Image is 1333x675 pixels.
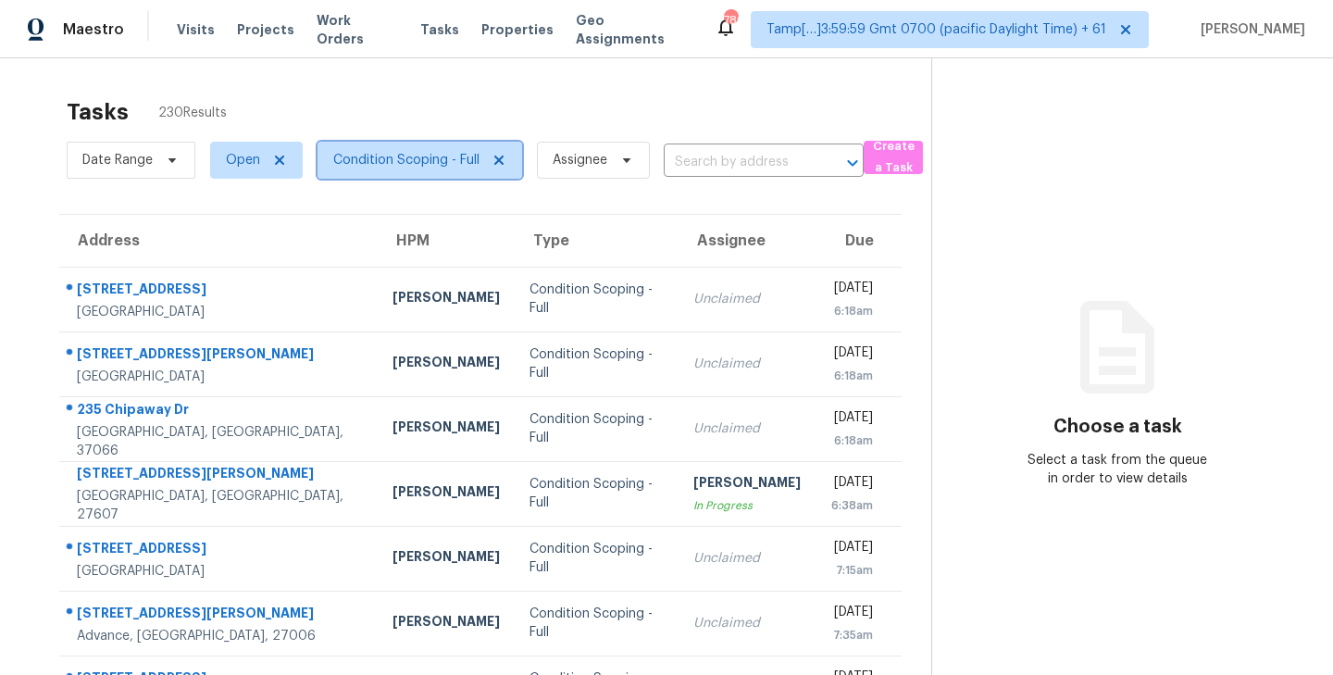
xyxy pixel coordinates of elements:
[830,408,873,431] div: [DATE]
[766,20,1106,39] span: Tamp[…]3:59:59 Gmt 0700 (pacific Daylight Time) + 61
[840,150,866,176] button: Open
[830,538,873,561] div: [DATE]
[830,279,873,302] div: [DATE]
[392,482,500,506] div: [PERSON_NAME]
[77,368,363,386] div: [GEOGRAPHIC_DATA]
[693,355,801,373] div: Unclaimed
[392,612,500,635] div: [PERSON_NAME]
[724,11,737,30] div: 780
[177,20,215,39] span: Visits
[830,344,873,367] div: [DATE]
[317,11,398,48] span: Work Orders
[77,423,363,460] div: [GEOGRAPHIC_DATA], [GEOGRAPHIC_DATA], 37066
[830,496,873,515] div: 6:38am
[82,151,153,169] span: Date Range
[693,549,801,568] div: Unclaimed
[529,605,664,642] div: Condition Scoping - Full
[392,547,500,570] div: [PERSON_NAME]
[1025,451,1211,488] div: Select a task from the queue in order to view details
[420,23,459,36] span: Tasks
[515,215,679,267] th: Type
[59,215,378,267] th: Address
[529,345,664,382] div: Condition Scoping - Full
[830,561,873,580] div: 7:15am
[226,151,260,169] span: Open
[830,626,873,644] div: 7:35am
[63,20,124,39] span: Maestro
[693,419,801,438] div: Unclaimed
[693,473,801,496] div: [PERSON_NAME]
[529,540,664,577] div: Condition Scoping - Full
[158,104,227,122] span: 230 Results
[693,496,801,515] div: In Progress
[481,20,554,39] span: Properties
[830,431,873,450] div: 6:18am
[693,290,801,308] div: Unclaimed
[529,281,664,318] div: Condition Scoping - Full
[830,367,873,385] div: 6:18am
[529,410,664,447] div: Condition Scoping - Full
[77,280,363,303] div: [STREET_ADDRESS]
[77,562,363,581] div: [GEOGRAPHIC_DATA]
[816,215,902,267] th: Due
[77,303,363,321] div: [GEOGRAPHIC_DATA]
[830,302,873,320] div: 6:18am
[77,539,363,562] div: [STREET_ADDRESS]
[1053,418,1182,436] h3: Choose a task
[333,151,480,169] span: Condition Scoping - Full
[77,487,363,524] div: [GEOGRAPHIC_DATA], [GEOGRAPHIC_DATA], 27607
[1193,20,1305,39] span: [PERSON_NAME]
[77,464,363,487] div: [STREET_ADDRESS][PERSON_NAME]
[378,215,515,267] th: HPM
[392,418,500,441] div: [PERSON_NAME]
[664,148,812,177] input: Search by address
[679,215,816,267] th: Assignee
[237,20,294,39] span: Projects
[576,11,692,48] span: Geo Assignments
[693,614,801,632] div: Unclaimed
[77,604,363,627] div: [STREET_ADDRESS][PERSON_NAME]
[553,151,607,169] span: Assignee
[864,141,923,174] button: Create a Task
[77,344,363,368] div: [STREET_ADDRESS][PERSON_NAME]
[67,103,129,121] h2: Tasks
[830,473,873,496] div: [DATE]
[873,136,914,179] span: Create a Task
[392,353,500,376] div: [PERSON_NAME]
[77,400,363,423] div: 235 Chipaway Dr
[830,603,873,626] div: [DATE]
[392,288,500,311] div: [PERSON_NAME]
[77,627,363,645] div: Advance, [GEOGRAPHIC_DATA], 27006
[529,475,664,512] div: Condition Scoping - Full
